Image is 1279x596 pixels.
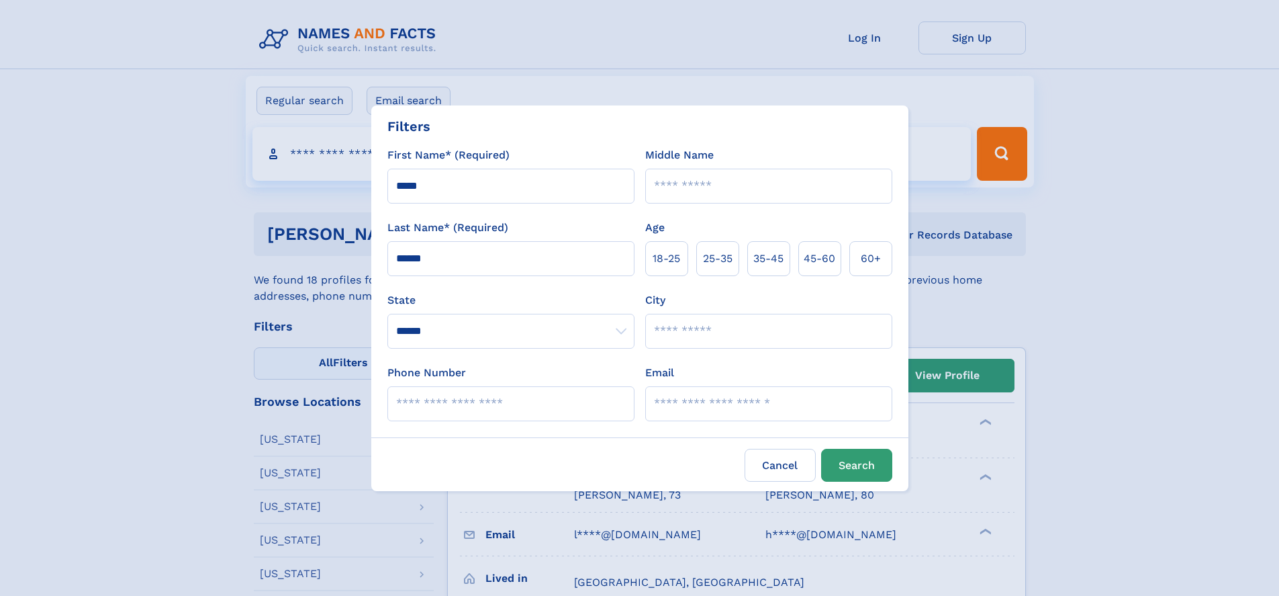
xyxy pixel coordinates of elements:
[861,251,881,267] span: 60+
[645,220,665,236] label: Age
[387,116,430,136] div: Filters
[753,251,784,267] span: 35‑45
[645,147,714,163] label: Middle Name
[387,147,510,163] label: First Name* (Required)
[804,251,835,267] span: 45‑60
[745,449,816,482] label: Cancel
[387,220,508,236] label: Last Name* (Required)
[653,251,680,267] span: 18‑25
[703,251,732,267] span: 25‑35
[387,365,466,381] label: Phone Number
[645,292,665,308] label: City
[645,365,674,381] label: Email
[821,449,892,482] button: Search
[387,292,634,308] label: State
